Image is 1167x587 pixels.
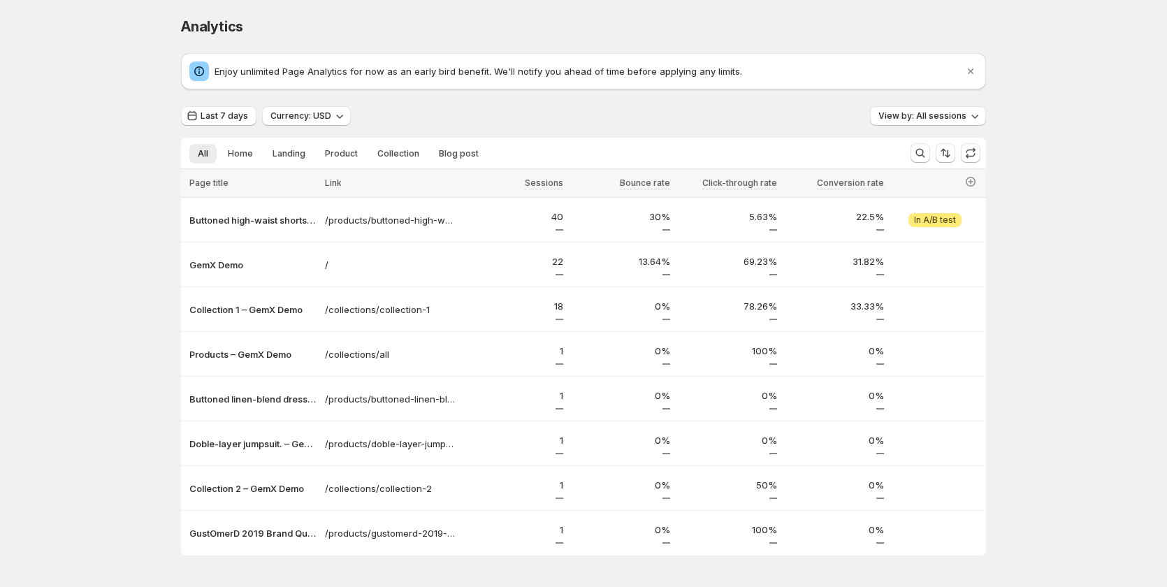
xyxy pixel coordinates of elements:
p: 100% [679,344,777,358]
span: Bounce rate [620,177,670,188]
p: 18 [465,299,563,313]
span: Analytics [181,18,243,35]
p: 13.64% [572,254,670,268]
p: 0% [785,433,884,447]
button: Products – GemX Demo [189,347,317,361]
span: In A/B test [914,215,956,226]
a: /collections/all [325,347,456,361]
p: 100% [679,523,777,537]
span: Landing [273,148,305,159]
p: 0% [679,433,777,447]
span: Page title [189,177,229,188]
p: 0% [572,478,670,492]
p: 0% [572,523,670,537]
p: 1 [465,389,563,403]
button: Search and filter results [911,143,930,163]
button: Buttoned high-waist shorts test – GemX Demo [189,213,317,227]
span: Home [228,148,253,159]
button: GemX Demo [189,258,317,272]
p: Enjoy unlimited Page Analytics for now as an early bird benefit. We'll notify you ahead of time b... [215,64,964,78]
button: Doble-layer jumpsuit. – GemX Demo [189,437,317,451]
button: Buttoned linen-blend dress – GemX Demo [189,392,317,406]
span: Link [325,177,342,188]
p: 0% [785,523,884,537]
p: 0% [679,389,777,403]
a: /products/doble-layer-jumpsuit [325,437,456,451]
p: 1 [465,523,563,537]
span: All [198,148,208,159]
p: 0% [785,344,884,358]
button: Dismiss notification [961,61,980,81]
a: /products/buttoned-linen-blend-dress [325,392,456,406]
span: Collection [377,148,419,159]
p: 50% [679,478,777,492]
span: View by: All sessions [878,110,966,122]
button: Last 7 days [181,106,256,126]
span: Click-through rate [702,177,777,188]
button: GustOmerD 2019 Brand Quality Cotton Polo Shirt Men Solid Slim Fit Shor – GemX Demo [189,526,317,540]
p: 33.33% [785,299,884,313]
p: 69.23% [679,254,777,268]
button: Collection 2 – GemX Demo [189,481,317,495]
button: Currency: USD [262,106,351,126]
p: 22 [465,254,563,268]
a: /collections/collection-1 [325,303,456,317]
p: 0% [572,299,670,313]
button: Collection 1 – GemX Demo [189,303,317,317]
p: 1 [465,344,563,358]
span: Currency: USD [270,110,331,122]
a: /collections/collection-2 [325,481,456,495]
a: /products/gustomerd-2019-brand-quality-cotton-polo-shirt-men-solid-slim-fit-short-sleeve-polos-me... [325,526,456,540]
a: /products/buttoned-high-waist-shorts [325,213,456,227]
p: 0% [785,478,884,492]
p: 31.82% [785,254,884,268]
p: 1 [465,478,563,492]
p: 22.5% [785,210,884,224]
span: Conversion rate [817,177,884,188]
span: Product [325,148,358,159]
span: Sessions [525,177,563,188]
p: 1 [465,433,563,447]
p: 0% [572,389,670,403]
button: View by: All sessions [870,106,986,126]
p: 5.63% [679,210,777,224]
p: 0% [572,433,670,447]
p: 0% [785,389,884,403]
p: 30% [572,210,670,224]
p: 0% [572,344,670,358]
button: Sort the results [936,143,955,163]
p: 78.26% [679,299,777,313]
p: 40 [465,210,563,224]
a: / [325,258,456,272]
span: Blog post [439,148,479,159]
span: Last 7 days [201,110,248,122]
